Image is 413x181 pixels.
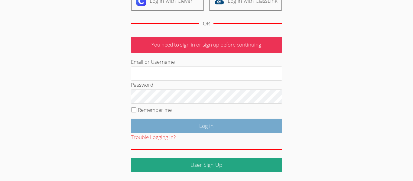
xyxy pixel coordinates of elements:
label: Email or Username [131,58,175,65]
label: Password [131,81,153,88]
button: Trouble Logging In? [131,133,176,142]
a: User Sign Up [131,158,282,172]
div: OR [203,19,210,28]
p: You need to sign in or sign up before continuing [131,37,282,53]
label: Remember me [138,106,172,113]
input: Log in [131,119,282,133]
